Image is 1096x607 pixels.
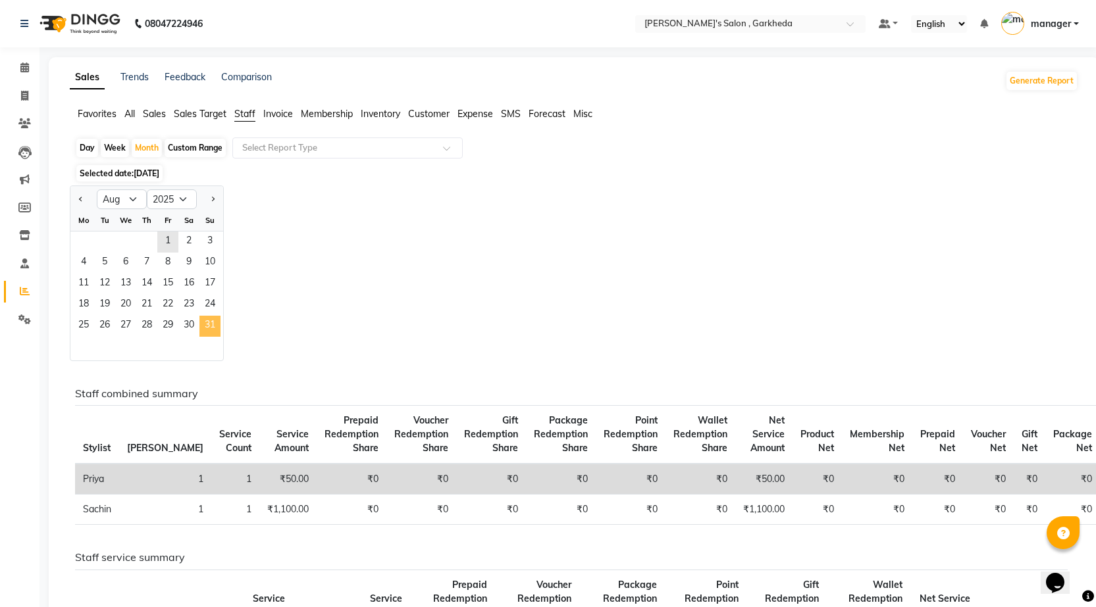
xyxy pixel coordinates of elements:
span: 25 [73,316,94,337]
div: Thursday, August 21, 2025 [136,295,157,316]
td: ₹0 [793,495,842,525]
div: Sunday, August 31, 2025 [199,316,221,337]
td: ₹0 [1014,464,1045,495]
a: Sales [70,66,105,89]
td: ₹0 [456,495,526,525]
div: Su [199,210,221,231]
span: 15 [157,274,178,295]
span: 19 [94,295,115,316]
div: Monday, August 11, 2025 [73,274,94,295]
span: [PERSON_NAME] [127,442,203,454]
span: Product Net [800,428,834,454]
a: Trends [120,71,149,83]
td: ₹0 [912,464,963,495]
b: 08047224946 [145,5,203,42]
span: Stylist [83,442,111,454]
td: 1 [211,464,259,495]
td: 1 [119,464,211,495]
select: Select year [147,189,197,209]
img: logo [34,5,124,42]
span: Sales [143,108,166,120]
span: Wallet Redemption Share [673,414,727,454]
span: Customer [408,108,450,120]
span: 16 [178,274,199,295]
span: 20 [115,295,136,316]
button: Next month [207,189,218,210]
span: Point Redemption Share [604,414,658,454]
span: 13 [115,274,136,295]
td: Sachin [75,495,119,525]
span: Expense [457,108,493,120]
div: Monday, August 4, 2025 [73,253,94,274]
span: Service Amount [274,428,309,454]
td: ₹0 [665,464,735,495]
span: Misc [573,108,592,120]
span: Membership [301,108,353,120]
div: Fr [157,210,178,231]
div: Saturday, August 2, 2025 [178,231,199,253]
td: ₹0 [456,464,526,495]
select: Select month [97,189,147,209]
div: Thursday, August 14, 2025 [136,274,157,295]
span: 27 [115,316,136,337]
span: Gift Net [1022,428,1037,454]
td: ₹1,100.00 [259,495,317,525]
span: 4 [73,253,94,274]
div: Tuesday, August 5, 2025 [94,253,115,274]
span: 12 [94,274,115,295]
td: ₹0 [596,464,665,495]
span: Package Net [1053,428,1092,454]
span: Sales Target [174,108,226,120]
div: Mo [73,210,94,231]
span: 2 [178,231,199,253]
span: Invoice [263,108,293,120]
a: Feedback [165,71,205,83]
div: Saturday, August 30, 2025 [178,316,199,337]
td: ₹0 [386,464,456,495]
span: 10 [199,253,221,274]
div: Week [101,139,129,157]
span: SMS [501,108,521,120]
td: ₹0 [317,464,386,495]
td: ₹0 [842,464,912,495]
div: Wednesday, August 13, 2025 [115,274,136,295]
span: 3 [199,231,221,253]
td: ₹0 [1014,495,1045,525]
span: 7 [136,253,157,274]
span: Gift Redemption Share [464,414,518,454]
div: Sunday, August 3, 2025 [199,231,221,253]
td: ₹0 [596,495,665,525]
div: Sunday, August 24, 2025 [199,295,221,316]
div: Saturday, August 9, 2025 [178,253,199,274]
span: Net Service Amount [750,414,785,454]
h6: Staff combined summary [75,387,1068,400]
div: Thursday, August 28, 2025 [136,316,157,337]
span: Service Count [219,428,251,454]
td: ₹0 [526,495,596,525]
div: Friday, August 22, 2025 [157,295,178,316]
td: ₹1,100.00 [735,495,793,525]
span: 23 [178,295,199,316]
span: manager [1031,17,1071,31]
button: Previous month [76,189,86,210]
img: manager [1001,12,1024,35]
div: Month [132,139,162,157]
span: Selected date: [76,165,163,182]
iframe: chat widget [1041,554,1083,594]
span: Prepaid Net [920,428,955,454]
div: Friday, August 1, 2025 [157,231,178,253]
div: Wednesday, August 27, 2025 [115,316,136,337]
div: Monday, August 25, 2025 [73,316,94,337]
div: Saturday, August 23, 2025 [178,295,199,316]
a: Comparison [221,71,272,83]
div: Friday, August 29, 2025 [157,316,178,337]
div: Tuesday, August 26, 2025 [94,316,115,337]
span: 6 [115,253,136,274]
div: Tuesday, August 19, 2025 [94,295,115,316]
span: Voucher Net [971,428,1006,454]
span: 26 [94,316,115,337]
td: 1 [119,495,211,525]
div: Wednesday, August 6, 2025 [115,253,136,274]
span: 18 [73,295,94,316]
span: 1 [157,231,178,253]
